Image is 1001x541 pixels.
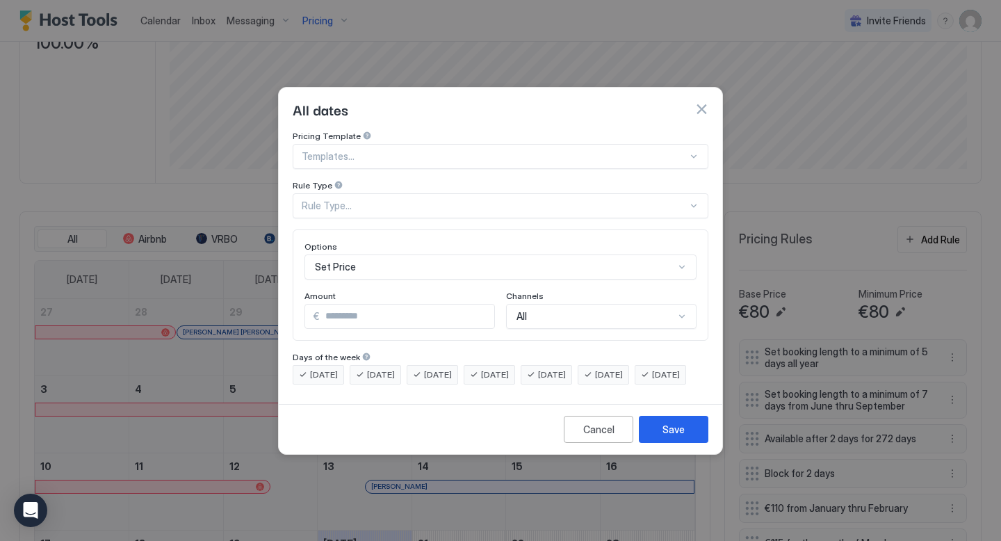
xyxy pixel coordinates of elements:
span: Pricing Template [293,131,361,141]
span: [DATE] [367,369,395,381]
span: Amount [304,291,336,301]
span: [DATE] [652,369,680,381]
span: [DATE] [310,369,338,381]
span: € [314,310,320,323]
span: Rule Type [293,180,332,191]
span: [DATE] [595,369,623,381]
span: All dates [293,99,348,120]
span: Channels [506,291,544,301]
div: Rule Type... [302,200,687,212]
button: Cancel [564,416,633,443]
input: Input Field [320,305,494,328]
span: Set Price [315,261,356,273]
span: All [516,310,527,323]
span: Options [304,241,337,252]
span: [DATE] [481,369,509,381]
button: Save [639,416,708,443]
div: Open Intercom Messenger [14,494,47,527]
div: Save [662,422,685,437]
span: [DATE] [424,369,452,381]
span: Days of the week [293,352,360,362]
span: [DATE] [538,369,566,381]
div: Cancel [583,422,615,437]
